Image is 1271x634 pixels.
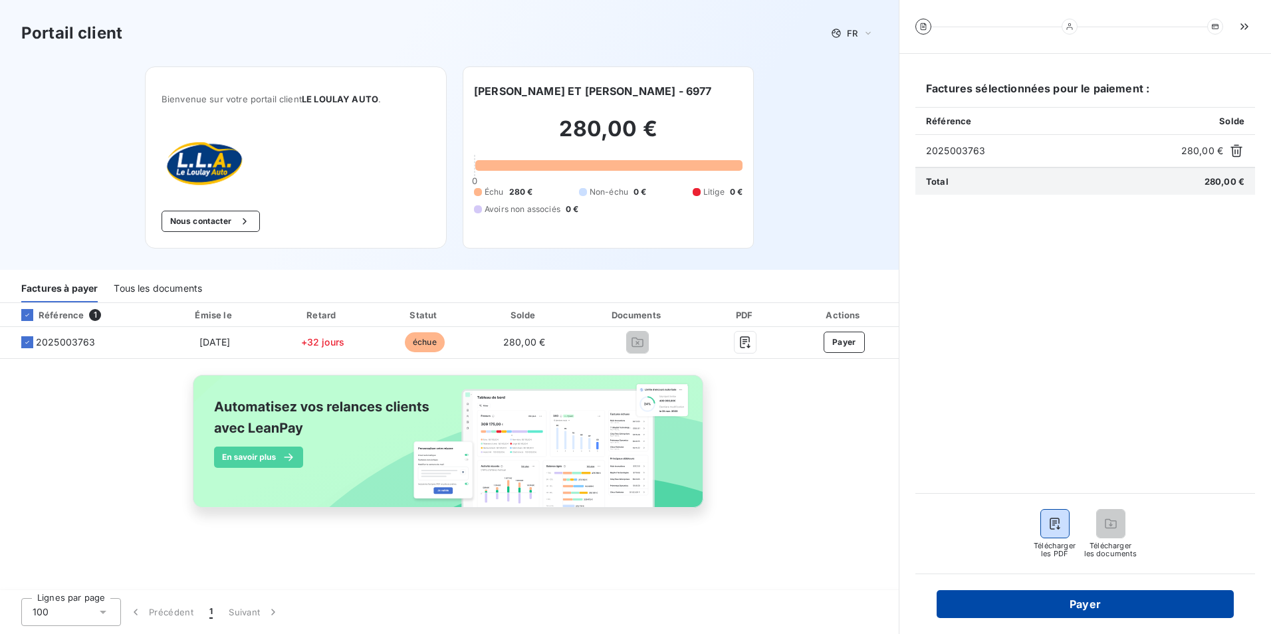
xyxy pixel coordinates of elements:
[792,308,896,322] div: Actions
[36,336,96,349] span: 2025003763
[21,21,122,45] h3: Portail client
[704,308,787,322] div: PDF
[181,367,718,530] img: banner
[1205,176,1244,187] span: 280,00 €
[274,308,372,322] div: Retard
[937,590,1234,618] button: Payer
[21,274,98,302] div: Factures à payer
[503,336,545,348] span: 280,00 €
[847,28,858,39] span: FR
[590,186,628,198] span: Non-échu
[33,605,49,619] span: 100
[509,186,533,198] span: 280 €
[472,175,477,186] span: 0
[301,336,344,348] span: +32 jours
[209,605,213,619] span: 1
[89,309,101,321] span: 1
[915,80,1255,107] h6: Factures sélectionnées pour le paiement :
[162,94,430,104] span: Bienvenue sur votre portail client .
[926,116,971,126] span: Référence
[926,144,1176,158] span: 2025003763
[634,186,646,198] span: 0 €
[474,116,743,156] h2: 280,00 €
[114,274,202,302] div: Tous les documents
[485,186,504,198] span: Échu
[11,309,84,321] div: Référence
[478,308,571,322] div: Solde
[1034,542,1076,558] span: Télécharger les PDF
[405,332,445,352] span: échue
[162,308,269,322] div: Émise le
[926,176,949,187] span: Total
[1084,542,1137,558] span: Télécharger les documents
[121,598,201,626] button: Précédent
[302,94,378,104] span: LE LOULAY AUTO
[1181,144,1223,158] span: 280,00 €
[730,186,743,198] span: 0 €
[221,598,288,626] button: Suivant
[474,83,712,99] h6: [PERSON_NAME] ET [PERSON_NAME] - 6977
[485,203,560,215] span: Avoirs non associés
[199,336,231,348] span: [DATE]
[1219,116,1244,126] span: Solde
[824,332,865,353] button: Payer
[576,308,699,322] div: Documents
[377,308,473,322] div: Statut
[162,136,247,189] img: Company logo
[566,203,578,215] span: 0 €
[162,211,260,232] button: Nous contacter
[703,186,725,198] span: Litige
[201,598,221,626] button: 1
